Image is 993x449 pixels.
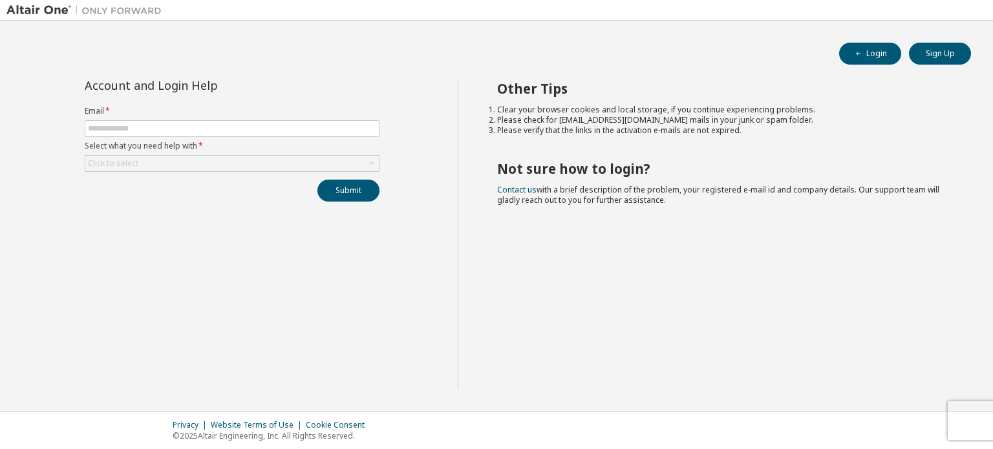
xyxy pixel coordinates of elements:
button: Sign Up [909,43,971,65]
p: © 2025 Altair Engineering, Inc. All Rights Reserved. [173,430,372,441]
li: Please verify that the links in the activation e-mails are not expired. [497,125,948,136]
label: Email [85,106,379,116]
div: Website Terms of Use [211,420,306,430]
span: with a brief description of the problem, your registered e-mail id and company details. Our suppo... [497,184,939,205]
label: Select what you need help with [85,141,379,151]
li: Clear your browser cookies and local storage, if you continue experiencing problems. [497,105,948,115]
button: Login [839,43,901,65]
img: Altair One [6,4,168,17]
li: Please check for [EMAIL_ADDRESS][DOMAIN_NAME] mails in your junk or spam folder. [497,115,948,125]
button: Submit [317,180,379,202]
div: Click to select [85,156,379,171]
h2: Other Tips [497,80,948,97]
div: Click to select [88,158,138,169]
div: Cookie Consent [306,420,372,430]
a: Contact us [497,184,537,195]
div: Account and Login Help [85,80,321,90]
div: Privacy [173,420,211,430]
h2: Not sure how to login? [497,160,948,177]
